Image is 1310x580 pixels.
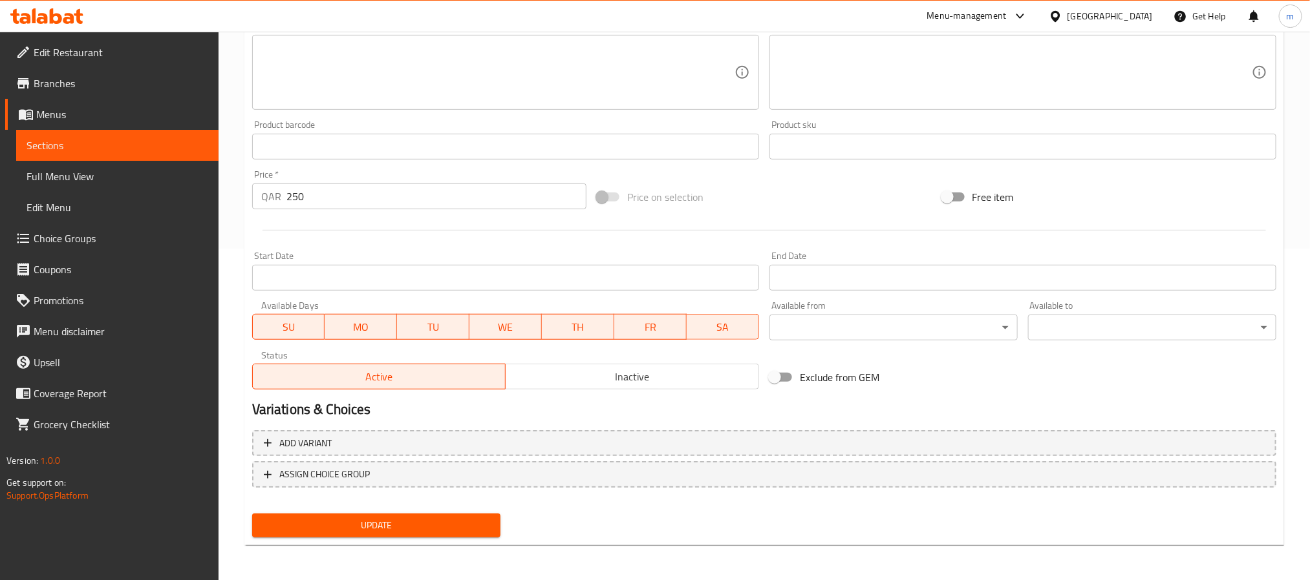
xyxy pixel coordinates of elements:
[5,37,219,68] a: Edit Restaurant
[252,364,506,389] button: Active
[258,368,501,386] span: Active
[325,314,397,340] button: MO
[542,314,614,340] button: TH
[5,378,219,409] a: Coverage Report
[800,369,880,385] span: Exclude from GEM
[34,417,208,432] span: Grocery Checklist
[34,262,208,277] span: Coupons
[5,223,219,254] a: Choice Groups
[692,318,754,337] span: SA
[475,318,537,337] span: WE
[511,368,754,386] span: Inactive
[5,68,219,99] a: Branches
[252,400,1276,419] h2: Variations & Choices
[1068,9,1153,23] div: [GEOGRAPHIC_DATA]
[34,386,208,401] span: Coverage Report
[16,161,219,192] a: Full Menu View
[252,314,325,340] button: SU
[286,183,586,209] input: Please enter price
[6,452,38,469] span: Version:
[34,355,208,370] span: Upsell
[972,189,1014,205] span: Free item
[687,314,759,340] button: SA
[5,285,219,316] a: Promotions
[469,314,542,340] button: WE
[1028,315,1276,340] div: ​
[5,347,219,378] a: Upsell
[505,364,759,389] button: Inactive
[6,474,66,491] span: Get support on:
[619,318,682,337] span: FR
[927,8,1007,24] div: Menu-management
[330,318,392,337] span: MO
[1287,9,1294,23] span: m
[27,200,208,215] span: Edit Menu
[34,45,208,60] span: Edit Restaurant
[252,430,1276,457] button: Add variant
[769,134,1276,160] input: Please enter product sku
[16,192,219,223] a: Edit Menu
[263,517,490,533] span: Update
[279,466,370,482] span: ASSIGN CHOICE GROUP
[279,435,332,451] span: Add variant
[627,189,703,205] span: Price on selection
[5,409,219,440] a: Grocery Checklist
[34,76,208,91] span: Branches
[258,318,320,337] span: SU
[27,169,208,184] span: Full Menu View
[252,134,759,160] input: Please enter product barcode
[5,254,219,285] a: Coupons
[547,318,609,337] span: TH
[252,461,1276,488] button: ASSIGN CHOICE GROUP
[16,130,219,161] a: Sections
[402,318,464,337] span: TU
[6,487,89,504] a: Support.OpsPlatform
[40,452,60,469] span: 1.0.0
[614,314,687,340] button: FR
[34,231,208,246] span: Choice Groups
[397,314,469,340] button: TU
[5,316,219,347] a: Menu disclaimer
[36,107,208,122] span: Menus
[34,324,208,339] span: Menu disclaimer
[5,99,219,130] a: Menus
[261,189,281,204] p: QAR
[252,513,500,537] button: Update
[769,315,1018,340] div: ​
[27,138,208,153] span: Sections
[34,293,208,308] span: Promotions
